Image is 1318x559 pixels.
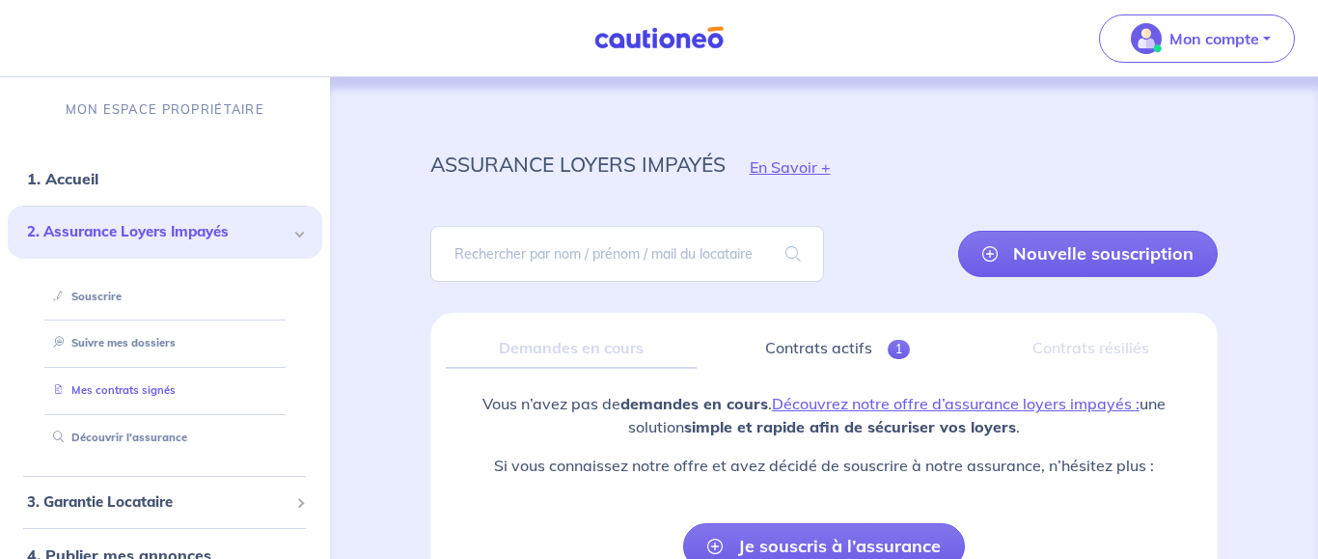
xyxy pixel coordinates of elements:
[8,159,322,198] div: 1. Accueil
[27,169,98,188] a: 1. Accueil
[8,206,322,259] div: 2. Assurance Loyers Impayés
[31,422,299,454] div: Découvrir l'assurance
[31,281,299,313] div: Souscrire
[31,327,299,359] div: Suivre mes dossiers
[430,226,824,282] input: Rechercher par nom / prénom / mail du locataire
[587,26,731,50] img: Cautioneo
[1099,14,1295,63] button: illu_account_valid_menu.svgMon compte
[1131,23,1162,54] img: illu_account_valid_menu.svg
[446,454,1203,477] p: Si vous connaissez notre offre et avez décidé de souscrire à notre assurance, n’hésitez plus :
[888,340,910,359] span: 1
[45,336,176,349] a: Suivre mes dossiers
[45,383,176,397] a: Mes contrats signés
[430,147,726,182] p: assurance loyers impayés
[27,491,288,514] span: 3. Garantie Locataire
[27,221,288,243] span: 2. Assurance Loyers Impayés
[31,375,299,406] div: Mes contrats signés
[620,394,768,413] strong: demandes en cours
[45,290,122,303] a: Souscrire
[8,484,322,521] div: 3. Garantie Locataire
[762,227,824,281] span: search
[712,328,963,369] a: Contrats actifs1
[1169,27,1259,50] p: Mon compte
[958,231,1218,277] a: Nouvelle souscription
[726,139,855,195] button: En Savoir +
[45,431,187,444] a: Découvrir l'assurance
[684,417,1016,436] strong: simple et rapide afin de sécuriser vos loyers
[772,394,1140,413] a: Découvrez notre offre d’assurance loyers impayés :
[446,392,1203,438] p: Vous n’avez pas de . une solution .
[66,100,264,119] p: MON ESPACE PROPRIÉTAIRE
